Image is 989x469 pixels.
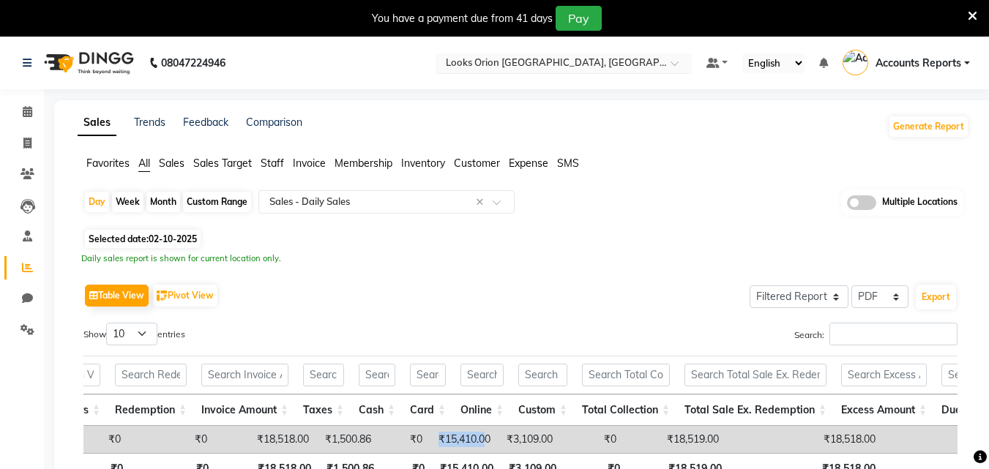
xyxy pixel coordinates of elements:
div: Week [112,192,143,212]
input: Search Taxes [303,364,344,386]
button: Generate Report [889,116,968,137]
span: Selected date: [85,230,201,248]
td: ₹0 [128,426,214,453]
div: Month [146,192,180,212]
span: Multiple Locations [882,195,958,210]
span: Expense [509,157,548,170]
input: Search: [829,323,958,345]
input: Search Redemption [115,364,187,386]
label: Search: [794,323,958,345]
span: SMS [557,157,579,170]
input: Search Total Sale Ex. Redemption [684,364,826,386]
div: Daily sales report is shown for current location only. [81,252,966,265]
span: Customer [454,157,500,170]
td: ₹0 [883,426,983,453]
th: Custom: activate to sort column ascending [511,394,575,426]
span: Membership [335,157,392,170]
label: Show entries [83,323,185,345]
span: Accounts Reports [876,56,961,71]
div: You have a payment due from 41 days [372,11,553,26]
th: Card: activate to sort column ascending [403,394,453,426]
input: Search Custom [518,364,567,386]
th: Total Sale Ex. Redemption: activate to sort column ascending [677,394,834,426]
td: ₹3,109.00 [498,426,560,453]
input: Search Invoice Amount [201,364,288,386]
span: Sales Target [193,157,252,170]
td: ₹0 [560,426,624,453]
a: Feedback [183,116,228,129]
span: 02-10-2025 [149,233,197,244]
div: Custom Range [183,192,251,212]
input: Search Total Collection [582,364,670,386]
button: Export [916,285,956,309]
img: pivot.png [157,290,168,301]
b: 08047224946 [161,42,225,83]
th: Redemption: activate to sort column ascending [108,394,194,426]
td: ₹1,500.86 [316,426,378,453]
span: Clear all [476,195,488,210]
a: Sales [78,110,116,136]
a: Trends [134,116,165,129]
th: Invoice Amount: activate to sort column ascending [194,394,296,426]
span: All [138,157,150,170]
td: ₹0 [378,426,430,453]
th: Excess Amount: activate to sort column ascending [834,394,934,426]
div: Day [85,192,109,212]
input: Search Card [410,364,446,386]
img: logo [37,42,138,83]
td: ₹18,518.00 [214,426,316,453]
button: Pay [556,6,602,31]
span: Invoice [293,157,326,170]
span: Staff [261,157,284,170]
span: Sales [159,157,184,170]
input: Search Cash [359,364,395,386]
span: Favorites [86,157,130,170]
input: Search Online [460,364,504,386]
input: Search Excess Amount [841,364,927,386]
button: Table View [85,285,149,307]
th: Taxes: activate to sort column ascending [296,394,351,426]
select: Showentries [106,323,157,345]
a: Comparison [246,116,302,129]
img: Accounts Reports [843,50,868,75]
td: ₹15,410.00 [430,426,498,453]
td: ₹0 [58,426,128,453]
th: Total Collection: activate to sort column ascending [575,394,677,426]
th: Online: activate to sort column ascending [453,394,511,426]
td: ₹18,519.00 [624,426,726,453]
span: Inventory [401,157,445,170]
td: ₹18,518.00 [726,426,883,453]
th: Cash: activate to sort column ascending [351,394,403,426]
button: Pivot View [153,285,217,307]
